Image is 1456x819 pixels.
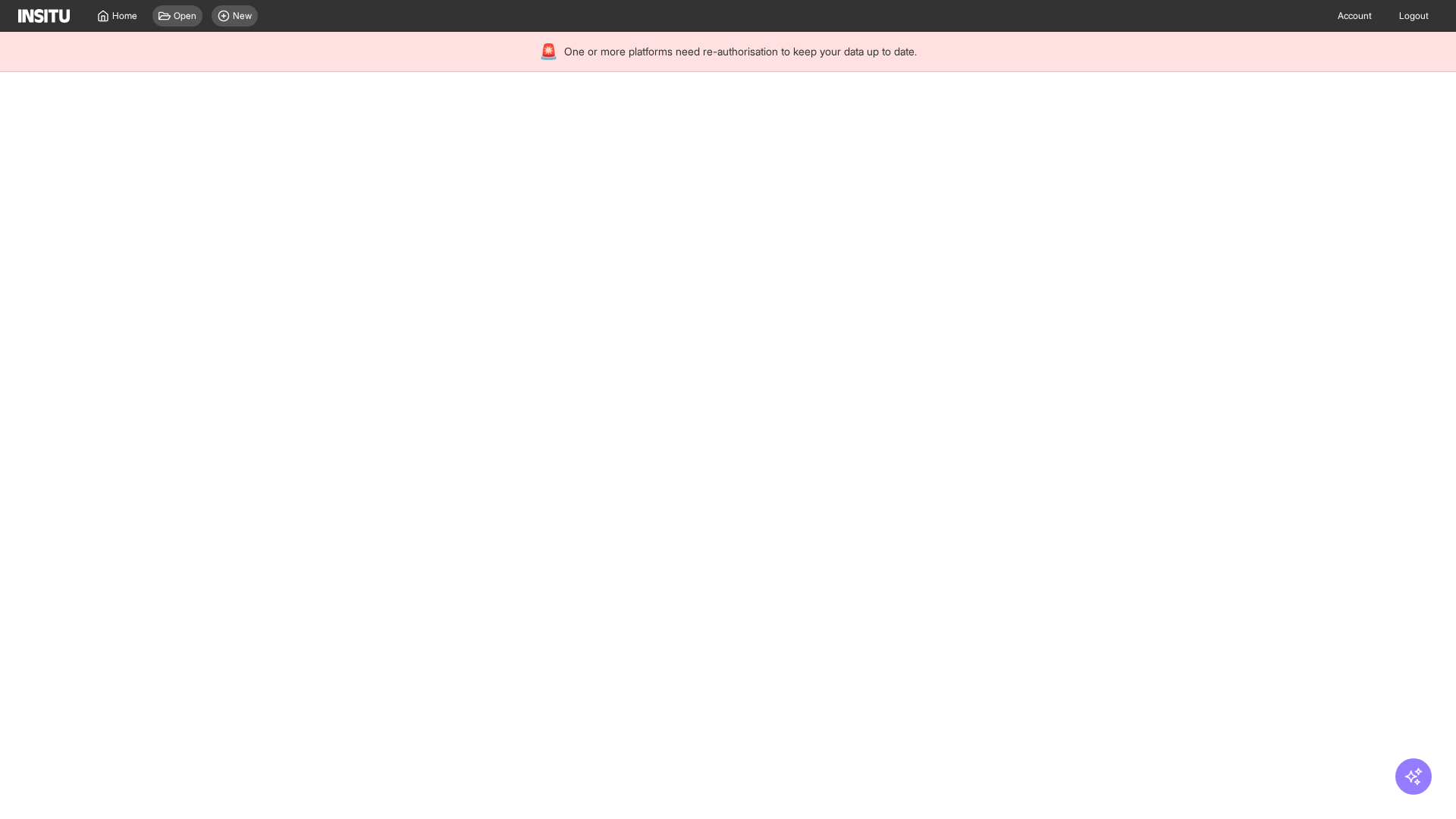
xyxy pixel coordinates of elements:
[233,10,252,22] span: New
[174,10,196,22] span: Open
[18,9,70,23] img: Logo
[112,10,137,22] span: Home
[539,41,558,62] div: 🚨
[564,44,917,59] span: One or more platforms need re-authorisation to keep your data up to date.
